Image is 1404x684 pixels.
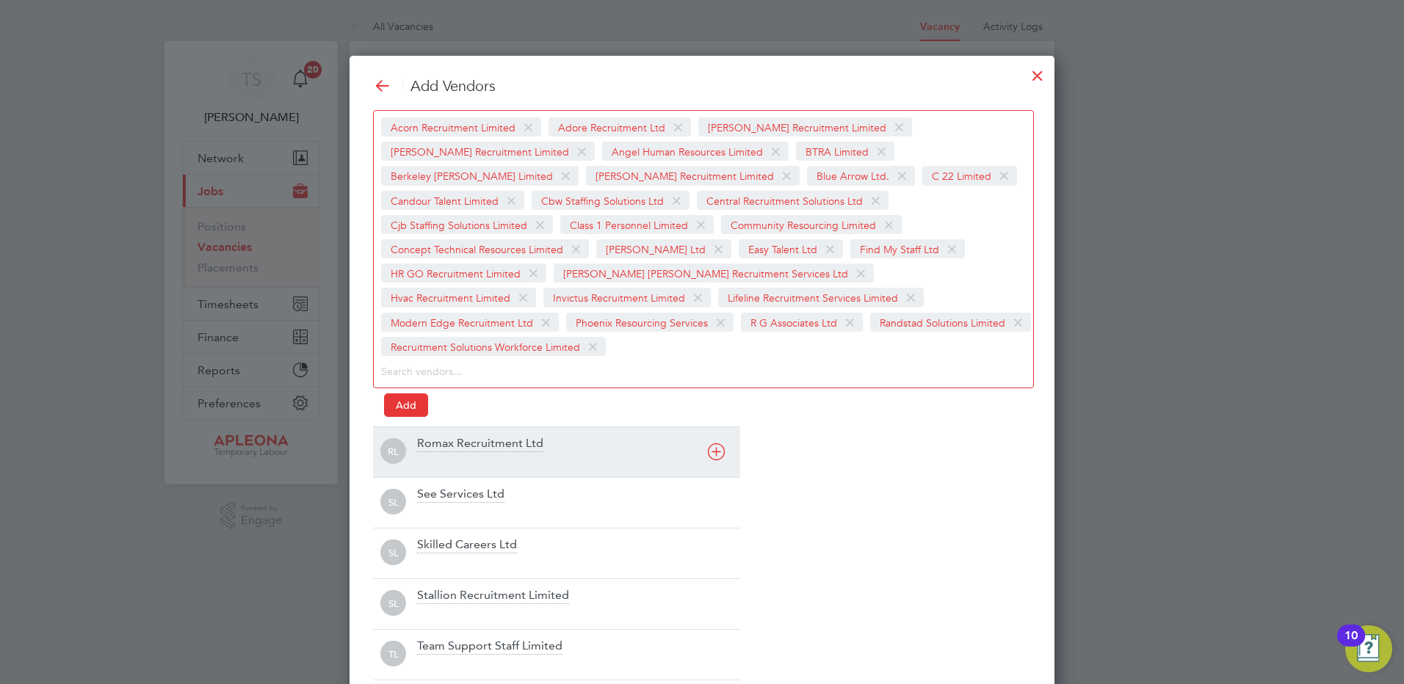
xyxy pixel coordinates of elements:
[380,641,406,667] span: TL
[566,313,734,332] span: Phoenix Resourcing Services
[1345,636,1358,655] div: 10
[381,288,536,307] span: Hvac Recruitment Limited
[739,239,843,258] span: Easy Talent Ltd
[586,166,800,185] span: [PERSON_NAME] Recruitment Limited
[870,313,1031,332] span: Randstad Solutions Limited
[381,191,524,210] span: Candour Talent Limited
[380,540,406,566] span: SL
[384,393,428,417] button: Add
[417,638,562,655] div: Team Support Staff Limited
[602,142,789,161] span: Angel Human Resources Limited
[381,337,606,356] span: Recruitment Solutions Workforce Limited
[381,263,546,283] span: HR GO Recruitment Limited
[922,166,1017,185] span: C 22 Limited
[698,117,912,137] span: [PERSON_NAME] Recruitment Limited
[543,288,711,307] span: Invictus Recruitment Limited
[1345,625,1392,672] button: Open Resource Center, 10 new notifications
[532,191,690,210] span: Cbw Staffing Solutions Ltd
[596,239,731,258] span: [PERSON_NAME] Ltd
[373,76,1031,95] h3: Add Vendors
[850,239,965,258] span: Find My Staff Ltd
[417,436,543,452] div: Romax Recruitment Ltd
[718,288,924,307] span: Lifeline Recruitment Services Limited
[380,490,406,515] span: SL
[380,591,406,616] span: SL
[560,215,714,234] span: Class 1 Personnel Limited
[697,191,889,210] span: Central Recruitment Solutions Ltd
[381,361,973,380] input: Search vendors...
[549,117,691,137] span: Adore Recruitment Ltd
[554,263,874,283] span: [PERSON_NAME] [PERSON_NAME] Recruitment Services Ltd
[741,313,863,332] span: R G Associates Ltd
[381,239,589,258] span: Concept Technical Resources Limited
[381,215,553,234] span: Cjb Staffing Solutions Limited
[381,313,559,332] span: Modern Edge Recruitment Ltd
[381,117,541,137] span: Acorn Recruitment Limited
[417,487,504,503] div: See Services Ltd
[721,215,902,234] span: Community Resourcing Limited
[796,142,894,161] span: BTRA Limited
[807,166,915,185] span: Blue Arrow Ltd.
[381,166,579,185] span: Berkeley [PERSON_NAME] Limited
[417,537,517,553] div: Skilled Careers Ltd
[417,588,569,604] div: Stallion Recruitment Limited
[381,142,595,161] span: [PERSON_NAME] Recruitment Limited
[380,439,406,465] span: RL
